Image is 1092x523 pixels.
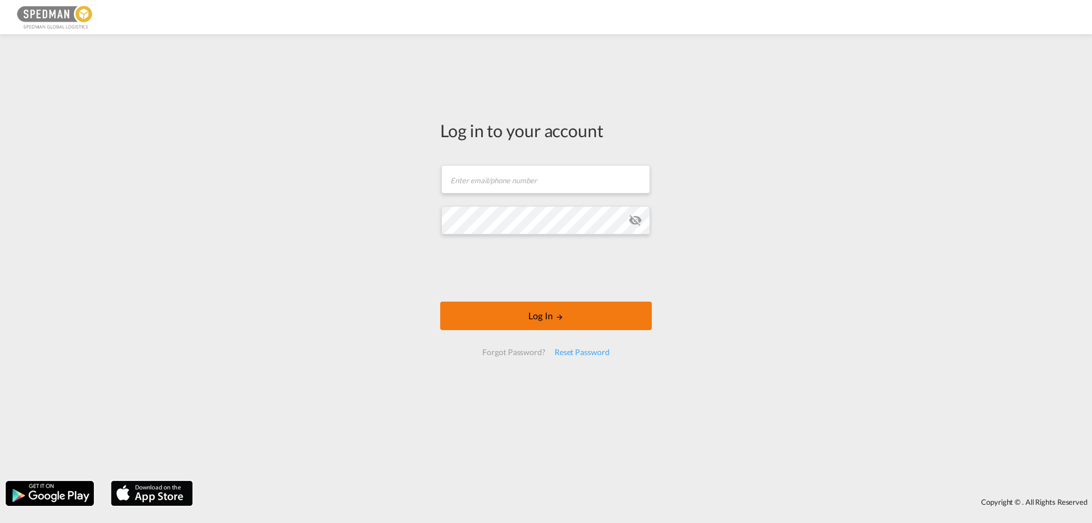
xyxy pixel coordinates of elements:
[110,480,194,507] img: apple.png
[478,342,549,363] div: Forgot Password?
[440,302,652,330] button: LOGIN
[440,118,652,142] div: Log in to your account
[628,213,642,227] md-icon: icon-eye-off
[17,5,94,30] img: c12ca350ff1b11efb6b291369744d907.png
[198,492,1092,512] div: Copyright © . All Rights Reserved
[460,246,632,290] iframe: reCAPTCHA
[5,480,95,507] img: google.png
[550,342,614,363] div: Reset Password
[441,165,650,193] input: Enter email/phone number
